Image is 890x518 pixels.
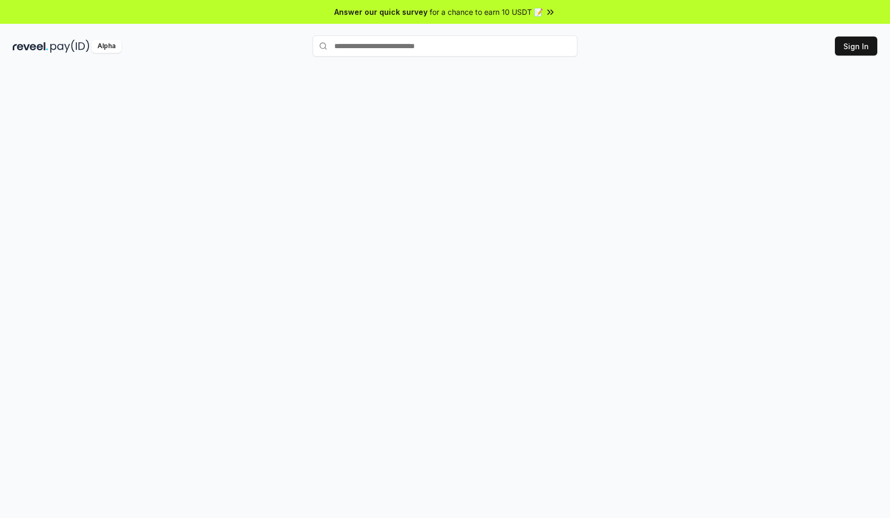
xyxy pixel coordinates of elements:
[92,40,121,53] div: Alpha
[334,6,428,17] span: Answer our quick survey
[835,37,877,56] button: Sign In
[50,40,90,53] img: pay_id
[430,6,543,17] span: for a chance to earn 10 USDT 📝
[13,40,48,53] img: reveel_dark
